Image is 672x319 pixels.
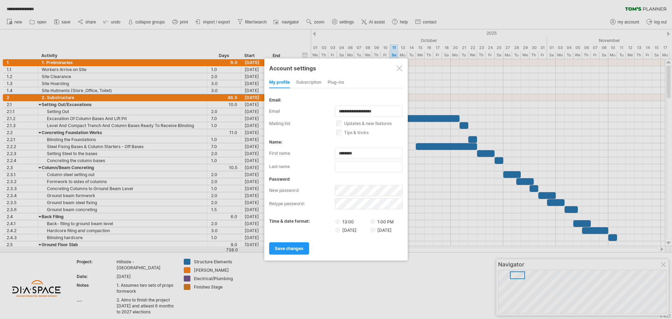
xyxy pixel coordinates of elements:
label: [DATE] [335,227,369,233]
div: subscription [296,77,321,88]
label: new password [269,185,335,196]
input: [DATE] [370,228,375,233]
span: save changes [275,246,303,251]
div: name: [269,139,403,145]
div: my profile [269,77,290,88]
input: 13:00 [335,219,340,224]
label: first name [269,148,335,159]
label: mailing list [269,121,336,126]
input: 1:00 PM [370,219,375,224]
div: Account settings [269,62,403,74]
label: 1:00 PM [370,219,394,224]
div: Plug-ins [328,77,344,88]
label: time & date format: [269,219,310,224]
label: last name [269,161,335,172]
label: retype password: [269,198,335,209]
label: 13:00 [335,219,369,224]
input: [DATE] [335,228,340,233]
label: [DATE] [370,228,392,233]
label: updates & new features [336,121,411,126]
a: save changes [269,242,309,255]
div: password [269,176,403,182]
label: tips & tricks [336,130,411,135]
div: email: [269,97,403,103]
label: email [269,106,335,117]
